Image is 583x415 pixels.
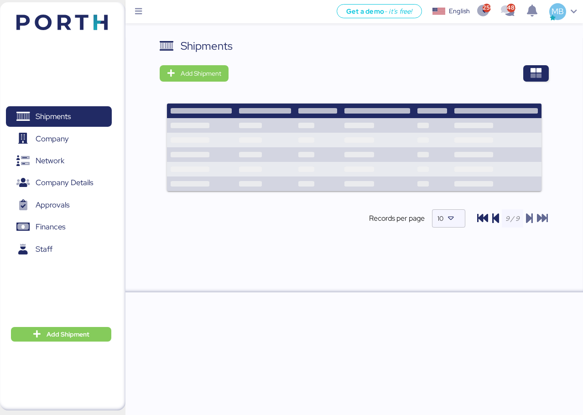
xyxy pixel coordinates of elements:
[47,329,89,340] span: Add Shipment
[6,106,112,127] a: Shipments
[181,68,221,79] span: Add Shipment
[6,128,112,149] a: Company
[6,172,112,193] a: Company Details
[449,6,470,16] div: English
[36,110,71,123] span: Shipments
[6,195,112,216] a: Approvals
[36,198,69,212] span: Approvals
[502,209,523,228] input: 9 / 9
[11,327,111,342] button: Add Shipment
[6,239,112,260] a: Staff
[6,150,112,171] a: Network
[131,4,146,20] button: Menu
[160,65,229,82] button: Add Shipment
[437,214,443,223] span: 10
[552,5,564,17] span: MB
[36,243,52,256] span: Staff
[181,38,233,54] div: Shipments
[36,220,65,233] span: Finances
[36,176,93,189] span: Company Details
[6,217,112,238] a: Finances
[369,213,425,224] span: Records per page
[36,154,64,167] span: Network
[36,132,69,145] span: Company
